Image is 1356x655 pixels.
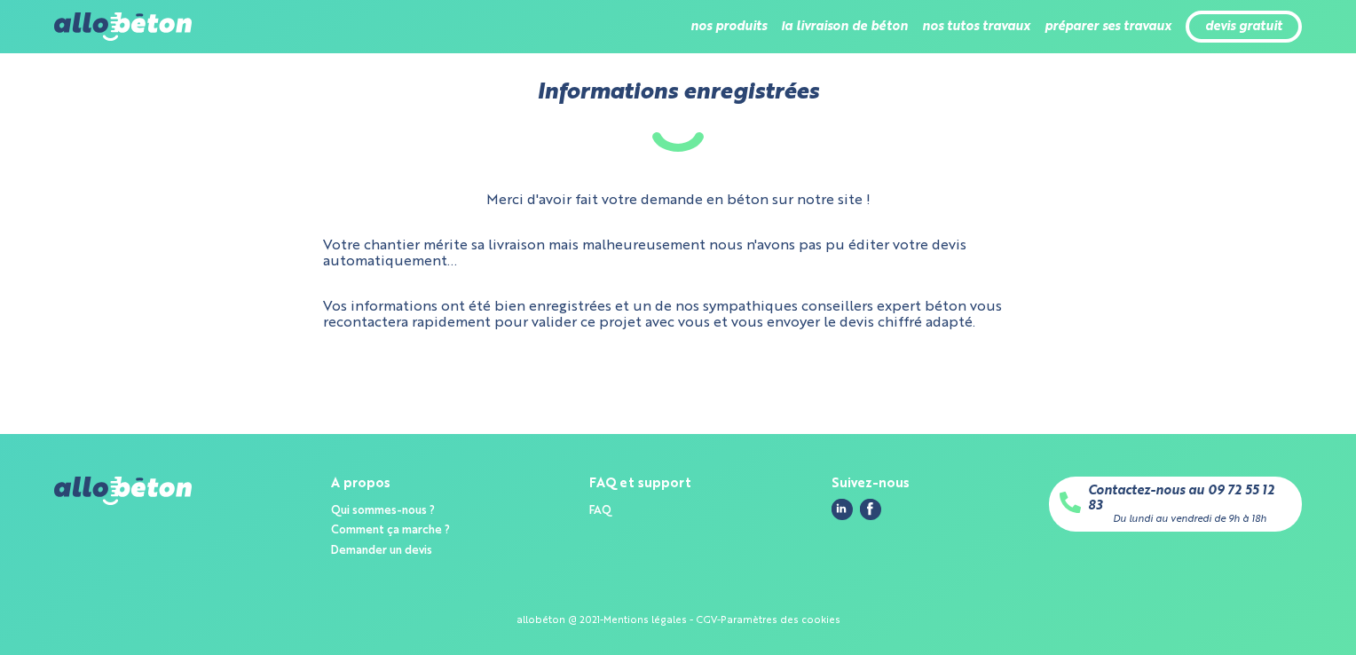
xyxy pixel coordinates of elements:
[696,615,717,626] a: CGV
[1113,514,1266,525] div: Du lundi au vendredi de 9h à 18h
[690,5,767,48] li: nos produits
[1205,20,1282,35] a: devis gratuit
[331,545,432,556] a: Demander un devis
[516,615,600,627] div: allobéton @ 2021
[832,477,910,492] div: Suivez-nous
[922,5,1030,48] li: nos tutos travaux
[717,615,721,627] div: -
[721,615,840,626] a: Paramètres des cookies
[1045,5,1171,48] li: préparer ses travaux
[331,477,450,492] div: A propos
[331,525,450,536] a: Comment ça marche ?
[600,615,603,627] div: -
[1088,484,1291,513] a: Contactez-nous au 09 72 55 12 83
[331,505,435,517] a: Qui sommes-nous ?
[486,193,871,209] p: Merci d'avoir fait votre demande en béton sur notre site !
[1198,586,1336,635] iframe: Help widget launcher
[54,477,191,505] img: allobéton
[781,5,908,48] li: la livraison de béton
[323,238,1033,271] p: Votre chantier mérite sa livraison mais malheureusement nous n'avons pas pu éditer votre devis au...
[690,615,693,626] span: -
[323,299,1033,332] p: Vos informations ont été bien enregistrées et un de nos sympathiques conseillers expert béton vou...
[603,615,687,626] a: Mentions légales
[589,505,611,517] a: FAQ
[54,12,191,41] img: allobéton
[589,477,691,492] div: FAQ et support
